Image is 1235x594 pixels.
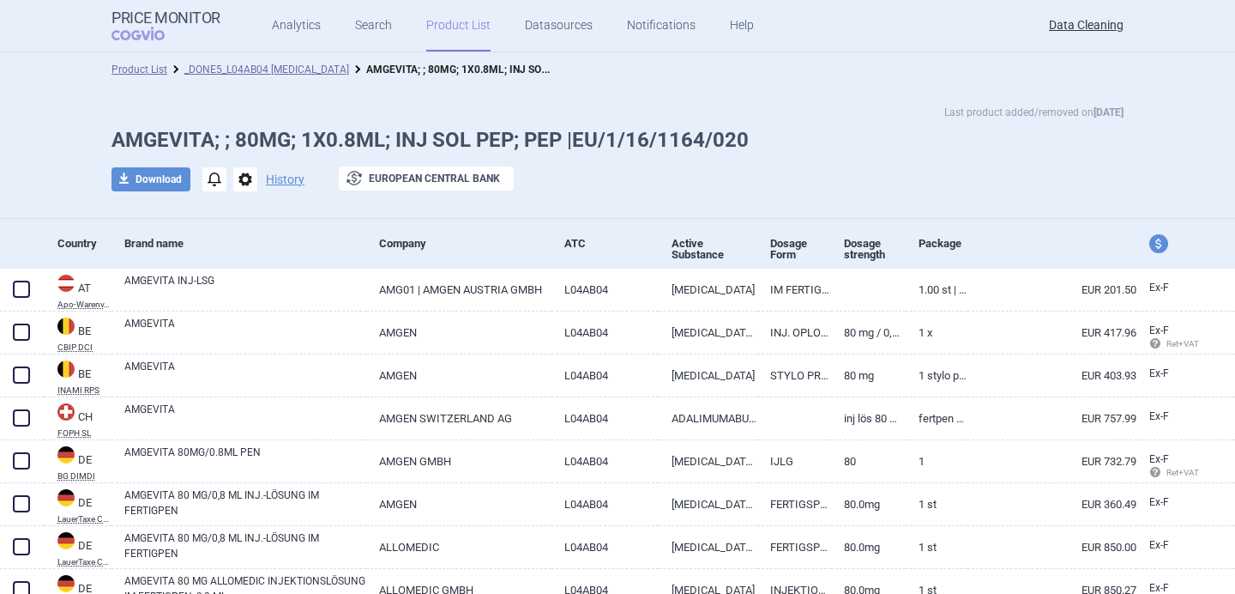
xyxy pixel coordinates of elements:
a: Ex-F Ret+VAT calc [1136,447,1200,487]
a: 80 [831,440,905,482]
span: COGVIO [111,27,189,40]
abbr: FOPH SL — List of medical products provided by Swiss Federal Office of Public Health (FOPH). [57,429,111,438]
img: Switzerland [57,403,75,421]
p: Last product added/removed on [944,104,1124,121]
span: Ex-factory price [1149,539,1169,551]
a: L04AB04 [551,355,658,397]
a: [MEDICAL_DATA] 80 MG [659,526,757,568]
a: ATATApo-Warenv.III [45,273,111,309]
abbr: CBIP DCI — Belgian Center for Pharmacotherapeutic Information (CBIP) [57,343,111,352]
a: AMGEVITA 80 MG/0,8 ML INJ.-LÖSUNG IM FERTIGPEN [124,530,366,561]
a: 1 St [906,483,967,525]
a: L04AB04 [551,440,658,482]
a: DEDELauerTaxe CGM [45,488,111,524]
li: Product List [111,61,167,78]
strong: [DATE] [1093,106,1124,118]
a: AMGEN GMBH [366,440,551,482]
a: AMGEVITA [124,359,366,390]
li: AMGEVITA; ; 80MG; 1X0.8ML; INJ SOL PEP; PEP |EU/1/16/1164/020 [349,61,555,78]
a: IM FERTIGPEN 80MG/0,8ML [757,269,831,311]
abbr: Apo-Warenv.III — Apothekerverlag Warenverzeichnis. Online database developed by the Österreichisc... [57,300,111,309]
a: 1 stylo prérempli 0,8 mL solution injectable, 100 mg/mL [906,355,967,397]
a: ALLOMEDIC [366,526,551,568]
a: Ex-F [1136,361,1200,387]
a: Product List [111,64,167,76]
a: AMGEN [366,483,551,525]
span: Ex-factory price [1149,367,1169,379]
a: Ex-F Ret+VAT calc [1136,318,1200,358]
img: Belgium [57,318,75,335]
span: Ex-factory price [1149,582,1169,594]
a: AMGEVITA [124,316,366,347]
a: Ex-F [1136,490,1200,516]
strong: AMGEVITA; ; 80MG; 1X0.8ML; INJ SOL PEP; PEP |EU/1/16/1164/020 [366,60,686,76]
div: Brand name [124,222,366,264]
a: 80 mg / 0,8 ml [831,312,905,354]
button: History [266,173,304,185]
a: STYLO PRÉREMPLI [757,355,831,397]
div: Dosage Form [770,222,831,276]
a: EUR 757.99 [967,397,1136,439]
a: FERTIGSPRITZEN [757,526,831,568]
a: EUR 403.93 [967,355,1136,397]
img: Germany [57,532,75,549]
a: AMGEVITA 80 MG/0,8 ML INJ.-LÖSUNG IM FERTIGPEN [124,488,366,518]
a: [MEDICAL_DATA] [659,269,757,311]
a: [MEDICAL_DATA] INJECTIE 80 MG / 0,8 ML [659,312,757,354]
div: Country [57,222,111,264]
a: FERTIGSPRITZEN [757,483,831,525]
a: AMGEN SWITZERLAND AG [366,397,551,439]
a: L04AB04 [551,397,658,439]
abbr: BG DIMDI — Prices and fixed amount for reimbursement, provided by the German Institute for Medica... [57,472,111,481]
a: [MEDICAL_DATA] 80 MG [659,483,757,525]
a: EUR 732.79 [967,440,1136,482]
abbr: INAMI RPS — National Institute for Health Disability Insurance, Belgium. Programme web - Médicame... [57,386,111,395]
span: Ret+VAT calc [1149,339,1215,349]
div: Company [379,222,551,264]
a: DEDELauerTaxe CGM [45,530,111,567]
a: BEBECBIP DCI [45,316,111,352]
a: Ex-F [1136,533,1200,559]
a: L04AB04 [551,526,658,568]
span: Ex-factory price [1149,282,1169,294]
a: Inj Lös 80 mg/0.8ml Fertigpen [831,397,905,439]
span: Ex-factory price [1149,410,1169,422]
a: L04AB04 [551,483,658,525]
a: AMGEVITA INJ-LSG [124,273,366,304]
abbr: LauerTaxe CGM — Complex database for German drug information provided by commercial provider CGM ... [57,558,111,567]
a: 1 [906,440,967,482]
strong: Price Monitor [111,9,220,27]
button: European Central Bank [339,167,514,191]
a: AMGEN [366,355,551,397]
a: IJLG [757,440,831,482]
a: EUR 850.00 [967,526,1136,568]
div: ATC [564,222,658,264]
span: Ex-factory price [1149,453,1169,465]
a: EUR 201.50 [967,269,1136,311]
a: [MEDICAL_DATA]-INHIBITOREN, GRUPPE 1 [659,440,757,482]
a: BEBEINAMI RPS [45,359,111,395]
div: Package [919,222,967,264]
a: CHCHFOPH SL [45,402,111,438]
img: Austria [57,275,75,292]
a: AMGEVITA [124,402,366,433]
a: EUR 417.96 [967,312,1136,354]
a: Ex-F [1136,404,1200,430]
a: DEDEBG DIMDI [45,445,111,481]
div: Dosage strength [844,222,905,276]
span: Ex-factory price [1149,324,1169,336]
a: _DONE5_L04AB04 [MEDICAL_DATA] [184,64,349,76]
a: L04AB04 [551,269,658,311]
a: 1 x [906,312,967,354]
span: Ex-factory price [1149,496,1169,508]
img: Germany [57,489,75,506]
h1: AMGEVITA; ; 80MG; 1X0.8ML; INJ SOL PEP; PEP |EU/1/16/1164/020 [111,128,1124,153]
a: Fertpen 1 Stk [906,397,967,439]
a: ADALIMUMABUM [659,397,757,439]
img: Belgium [57,361,75,378]
a: AMGEN [366,312,551,354]
div: Active Substance [672,222,757,276]
a: AMG01 | AMGEN AUSTRIA GMBH [366,269,551,311]
a: 1 St [906,526,967,568]
a: L04AB04 [551,312,658,354]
